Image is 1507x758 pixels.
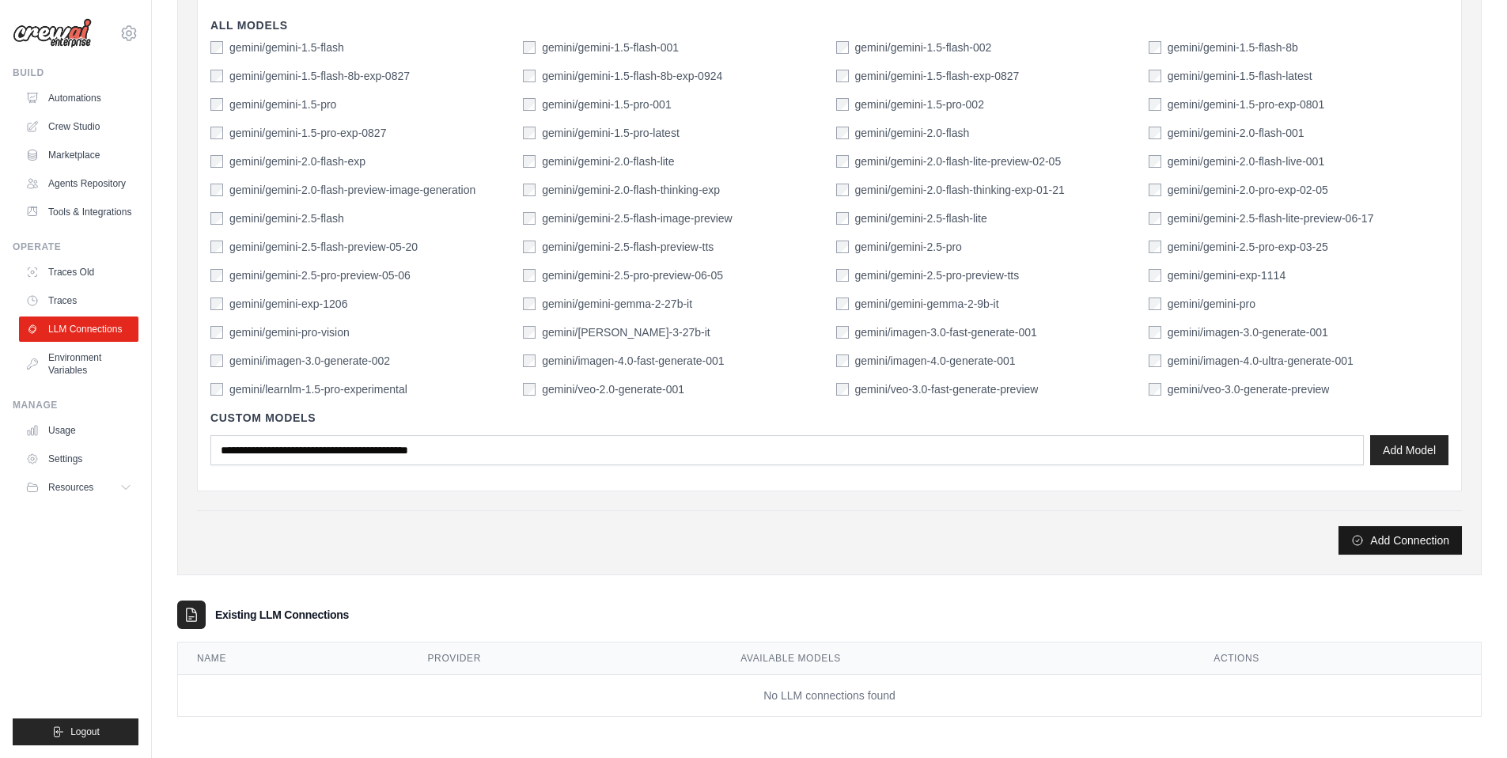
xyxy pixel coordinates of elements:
span: Resources [48,481,93,494]
button: Logout [13,718,138,745]
label: gemini/imagen-4.0-ultra-generate-001 [1168,353,1354,369]
h3: Existing LLM Connections [215,607,349,623]
input: gemini/gemini-gemma-2-9b-it [836,298,849,310]
h4: All Models [210,17,1448,33]
input: gemini/gemini-2.0-pro-exp-02-05 [1149,184,1161,196]
label: gemini/gemini-2.0-flash-thinking-exp-01-21 [855,182,1065,198]
label: gemini/gemini-2.5-pro-preview-tts [855,267,1020,283]
input: gemini/veo-2.0-generate-001 [523,383,536,396]
input: gemini/gemini-gemma-2-27b-it [523,298,536,310]
th: Provider [409,642,722,675]
input: gemini/gemini-2.5-pro [836,241,849,253]
input: gemini/gemini-2.0-flash-live-001 [1149,155,1161,168]
label: gemini/imagen-4.0-generate-001 [855,353,1016,369]
input: gemini/gemini-1.5-flash-latest [1149,70,1161,82]
label: gemini/gemini-1.5-pro-002 [855,97,984,112]
a: Traces [19,288,138,313]
input: gemini/gemini-1.5-flash-8b-exp-0827 [210,70,223,82]
label: gemini/gemini-1.5-flash-exp-0827 [855,68,1020,84]
img: Logo [13,18,92,48]
input: gemini/gemini-2.0-flash-thinking-exp-01-21 [836,184,849,196]
input: gemini/imagen-4.0-fast-generate-001 [523,354,536,367]
label: gemini/gemini-1.5-pro-exp-0801 [1168,97,1324,112]
input: gemini/veo-3.0-fast-generate-preview [836,383,849,396]
input: gemini/learnlm-1.5-pro-experimental [210,383,223,396]
label: gemini/gemini-1.5-flash-001 [542,40,679,55]
label: gemini/gemini-2.0-flash-exp [229,153,365,169]
input: gemini/gemini-pro [1149,298,1161,310]
input: gemini/gemini-2.5-flash-image-preview [523,212,536,225]
input: gemini/gemini-1.5-pro-001 [523,98,536,111]
label: gemini/gemini-2.5-flash-lite-preview-06-17 [1168,210,1374,226]
label: gemini/gemini-2.5-flash-preview-05-20 [229,239,418,255]
label: gemini/gemini-2.5-pro-preview-05-06 [229,267,411,283]
label: gemini/gemini-1.5-flash-8b-exp-0827 [229,68,410,84]
label: gemini/gemma-3-27b-it [542,324,710,340]
label: gemini/veo-3.0-fast-generate-preview [855,381,1039,397]
a: Environment Variables [19,345,138,383]
input: gemini/gemini-2.5-flash-preview-05-20 [210,241,223,253]
label: gemini/imagen-3.0-fast-generate-001 [855,324,1037,340]
label: gemini/gemini-2.5-flash [229,210,344,226]
label: gemini/gemini-2.0-flash-001 [1168,125,1304,141]
th: Available Models [721,642,1195,675]
input: gemini/gemini-1.5-flash-8b [1149,41,1161,54]
label: gemini/gemini-exp-1206 [229,296,347,312]
span: Logout [70,726,100,738]
label: gemini/gemini-pro [1168,296,1255,312]
label: gemini/gemini-1.5-flash-8b [1168,40,1298,55]
label: gemini/gemini-1.5-pro [229,97,336,112]
a: Settings [19,446,138,472]
label: gemini/gemini-pro-vision [229,324,350,340]
label: gemini/gemini-2.5-flash-image-preview [542,210,732,226]
a: LLM Connections [19,316,138,342]
label: gemini/gemini-2.5-flash-preview-tts [542,239,714,255]
input: gemini/gemini-1.5-pro-latest [523,127,536,139]
input: gemini/imagen-3.0-generate-002 [210,354,223,367]
label: gemini/gemini-2.0-flash-lite-preview-02-05 [855,153,1062,169]
input: gemini/imagen-4.0-ultra-generate-001 [1149,354,1161,367]
th: Name [178,642,409,675]
h4: Custom Models [210,410,1448,426]
label: gemini/gemini-2.0-flash-thinking-exp [542,182,720,198]
div: Manage [13,399,138,411]
label: gemini/gemini-gemma-2-9b-it [855,296,999,312]
label: gemini/gemini-2.0-flash-live-001 [1168,153,1324,169]
input: gemini/gemini-1.5-flash [210,41,223,54]
input: gemini/imagen-3.0-generate-001 [1149,326,1161,339]
label: gemini/gemini-1.5-pro-exp-0827 [229,125,386,141]
input: gemini/gemini-1.5-pro [210,98,223,111]
a: Agents Repository [19,171,138,196]
a: Crew Studio [19,114,138,139]
a: Usage [19,418,138,443]
input: gemini/gemini-2.0-flash-001 [1149,127,1161,139]
td: No LLM connections found [178,675,1481,717]
input: gemini/gemini-2.5-flash [210,212,223,225]
a: Tools & Integrations [19,199,138,225]
th: Actions [1195,642,1481,675]
input: gemini/gemini-2.0-flash-thinking-exp [523,184,536,196]
label: gemini/imagen-3.0-generate-001 [1168,324,1328,340]
label: gemini/gemini-2.0-flash [855,125,970,141]
label: gemini/gemini-2.5-flash-lite [855,210,987,226]
button: Resources [19,475,138,500]
input: gemini/imagen-4.0-generate-001 [836,354,849,367]
input: gemini/gemini-2.5-pro-preview-05-06 [210,269,223,282]
label: gemini/imagen-3.0-generate-002 [229,353,390,369]
input: gemini/gemini-2.5-flash-preview-tts [523,241,536,253]
input: gemini/gemini-2.5-pro-preview-06-05 [523,269,536,282]
label: gemini/gemini-2.0-flash-lite [542,153,674,169]
input: gemini/gemini-1.5-flash-8b-exp-0924 [523,70,536,82]
label: gemini/veo-3.0-generate-preview [1168,381,1330,397]
label: gemini/gemini-2.5-pro [855,239,962,255]
input: gemini/gemini-exp-1206 [210,298,223,310]
input: gemini/gemini-2.0-flash-lite [523,155,536,168]
input: gemini/gemini-2.0-flash [836,127,849,139]
a: Automations [19,85,138,111]
label: gemini/gemini-2.0-pro-exp-02-05 [1168,182,1328,198]
button: Add Connection [1339,526,1462,555]
input: gemini/gemini-1.5-flash-002 [836,41,849,54]
input: gemini/gemini-1.5-pro-exp-0801 [1149,98,1161,111]
label: gemini/gemini-1.5-flash-002 [855,40,992,55]
label: gemini/gemini-1.5-pro-latest [542,125,680,141]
